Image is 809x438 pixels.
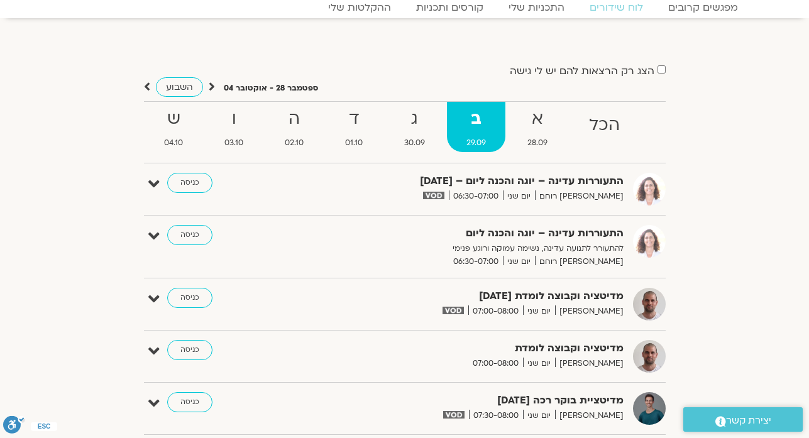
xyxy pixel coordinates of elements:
[423,192,444,199] img: vodicon
[496,1,577,14] a: התכניות שלי
[145,136,203,150] span: 04.10
[167,173,212,193] a: כניסה
[656,1,751,14] a: מפגשים קרובים
[726,412,771,429] span: יצירת קשר
[404,1,496,14] a: קורסים ותכניות
[468,305,523,318] span: 07:00-08:00
[510,65,654,77] label: הצג רק הרצאות להם יש לי גישה
[316,288,624,305] strong: מדיטציה וקבוצה לומדת [DATE]
[156,77,203,97] a: השבוע
[570,111,639,140] strong: הכל
[385,136,444,150] span: 30.09
[443,307,463,314] img: vodicon
[205,105,263,133] strong: ו
[167,288,212,308] a: כניסה
[385,105,444,133] strong: ג
[535,190,624,203] span: [PERSON_NAME] רוחם
[167,225,212,245] a: כניסה
[145,102,203,152] a: ש04.10
[265,136,323,150] span: 02.10
[555,357,624,370] span: [PERSON_NAME]
[523,305,555,318] span: יום שני
[508,105,567,133] strong: א
[468,357,523,370] span: 07:00-08:00
[316,340,624,357] strong: מדיטציה וקבוצה לומדת
[449,190,503,203] span: 06:30-07:00
[326,102,382,152] a: ד01.10
[167,392,212,412] a: כניסה
[447,105,505,133] strong: ב
[145,105,203,133] strong: ש
[316,173,624,190] strong: התעוררות עדינה – יוגה והכנה ליום – [DATE]
[316,392,624,409] strong: מדיטציית בוקר רכה [DATE]
[167,340,212,360] a: כניסה
[447,102,505,152] a: ב29.09
[508,136,567,150] span: 28.09
[535,255,624,268] span: [PERSON_NAME] רוחם
[265,105,323,133] strong: ה
[449,255,503,268] span: 06:30-07:00
[523,409,555,422] span: יום שני
[205,102,263,152] a: ו03.10
[316,1,404,14] a: ההקלטות שלי
[59,1,751,14] nav: Menu
[326,105,382,133] strong: ד
[555,409,624,422] span: [PERSON_NAME]
[523,357,555,370] span: יום שני
[326,136,382,150] span: 01.10
[166,81,193,93] span: השבוע
[469,409,523,422] span: 07:30-08:00
[447,136,505,150] span: 29.09
[224,82,318,95] p: ספטמבר 28 - אוקטובר 04
[570,102,639,152] a: הכל
[316,225,624,242] strong: התעוררות עדינה – יוגה והכנה ליום
[555,305,624,318] span: [PERSON_NAME]
[385,102,444,152] a: ג30.09
[443,411,464,419] img: vodicon
[205,136,263,150] span: 03.10
[683,407,803,432] a: יצירת קשר
[577,1,656,14] a: לוח שידורים
[316,242,624,255] p: להתעורר לתנועה עדינה, נשימה עמוקה ורוגע פנימי
[265,102,323,152] a: ה02.10
[503,190,535,203] span: יום שני
[508,102,567,152] a: א28.09
[503,255,535,268] span: יום שני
